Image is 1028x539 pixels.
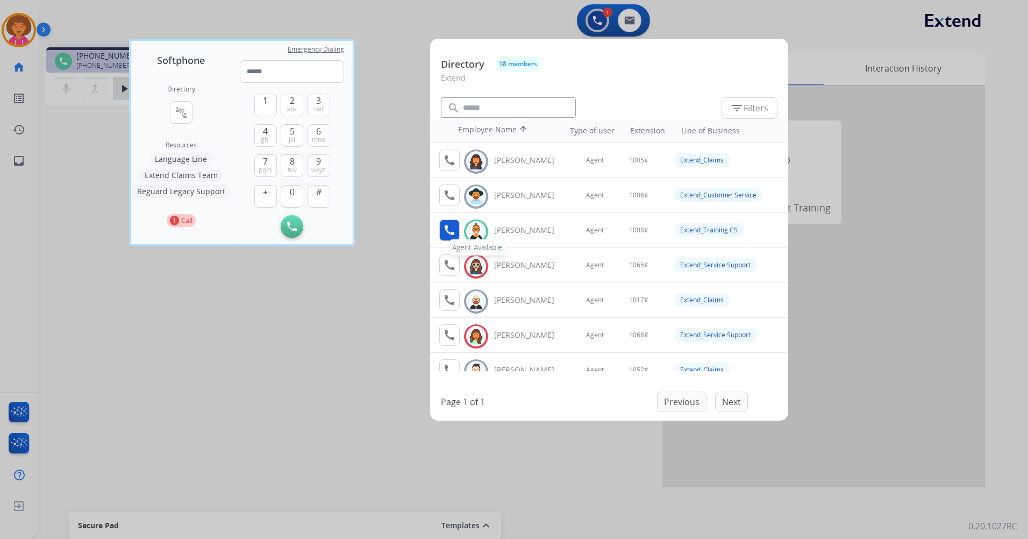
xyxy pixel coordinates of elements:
[468,293,484,310] img: avatar
[308,94,330,116] button: 3def
[175,106,188,119] mat-icon: connect_without_contact
[308,185,330,208] button: #
[281,124,303,147] button: 5jkl
[468,153,484,170] img: avatar
[586,331,604,339] span: Agent
[468,258,484,275] img: avatar
[263,94,268,107] span: 1
[443,259,456,272] mat-icon: call
[443,294,456,307] mat-icon: call
[494,155,566,166] div: [PERSON_NAME]
[494,260,566,271] div: [PERSON_NAME]
[312,136,325,144] span: mno
[316,125,321,138] span: 6
[287,105,297,114] span: abc
[586,366,604,374] span: Agent
[259,166,272,174] span: pqrs
[731,102,768,115] span: Filters
[586,296,604,304] span: Agent
[290,155,295,168] span: 8
[311,166,326,174] span: wxyz
[281,94,303,116] button: 2abc
[289,136,295,144] span: jkl
[443,154,456,167] mat-icon: call
[443,189,456,202] mat-icon: call
[443,224,456,237] mat-icon: call
[290,186,295,198] span: 0
[674,363,730,377] div: Extend_Claims
[443,364,456,377] mat-icon: call
[674,223,744,237] div: Extend_Training CS
[586,226,604,235] span: Agent
[139,169,223,182] button: Extend Claims Team
[441,72,777,92] p: Extend
[263,186,268,198] span: +
[308,154,330,177] button: 9wxyz
[674,293,730,307] div: Extend_Claims
[167,214,196,227] button: 1Call
[629,191,648,200] span: 1006#
[676,120,783,141] th: Line of Business
[170,216,179,225] p: 1
[439,219,460,241] button: Agent Available.
[308,124,330,147] button: 6mno
[254,124,277,147] button: 4ghi
[166,141,197,150] span: Resources
[263,125,268,138] span: 4
[495,56,541,72] button: 18 members
[447,102,460,115] mat-icon: search
[288,45,344,54] span: Emergency Dialing
[441,57,484,72] p: Directory
[674,258,757,272] div: Extend_Service Support
[449,239,506,256] div: Agent Available.
[629,226,648,235] span: 1008#
[494,330,566,341] div: [PERSON_NAME]
[586,261,604,269] span: Agent
[254,94,277,116] button: 1
[254,185,277,208] button: +
[625,120,670,141] th: Extension
[674,153,730,167] div: Extend_Claims
[629,296,648,304] span: 1017#
[316,186,322,198] span: #
[586,191,604,200] span: Agent
[132,185,231,198] button: Reguard Legacy Support
[287,222,297,231] img: call-button
[281,154,303,177] button: 8tuv
[261,136,270,144] span: ghi
[149,153,212,166] button: Language Line
[468,223,484,240] img: avatar
[157,53,205,68] span: Softphone
[441,395,461,408] p: Page
[443,329,456,342] mat-icon: call
[629,366,648,374] span: 1052#
[674,188,763,202] div: Extend_Customer Service
[468,328,484,345] img: avatar
[731,102,744,115] mat-icon: filter_list
[314,105,324,114] span: def
[263,155,268,168] span: 7
[494,365,566,375] div: [PERSON_NAME]
[968,520,1017,533] p: 0.20.1027RC
[468,188,484,205] img: avatar
[470,395,478,408] p: of
[316,94,321,107] span: 3
[290,125,295,138] span: 5
[722,97,777,119] button: Filters
[316,155,321,168] span: 9
[494,295,566,306] div: [PERSON_NAME]
[494,190,566,201] div: [PERSON_NAME]
[629,156,648,165] span: 1005#
[555,120,620,141] th: Type of user
[586,156,604,165] span: Agent
[181,216,192,225] p: Call
[281,185,303,208] button: 0
[517,124,530,137] mat-icon: arrow_upward
[167,85,195,94] h2: Directory
[629,331,648,339] span: 1066#
[453,119,549,143] th: Employee Name
[629,261,648,269] span: 1065#
[254,154,277,177] button: 7pqrs
[468,363,484,380] img: avatar
[288,166,297,174] span: tuv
